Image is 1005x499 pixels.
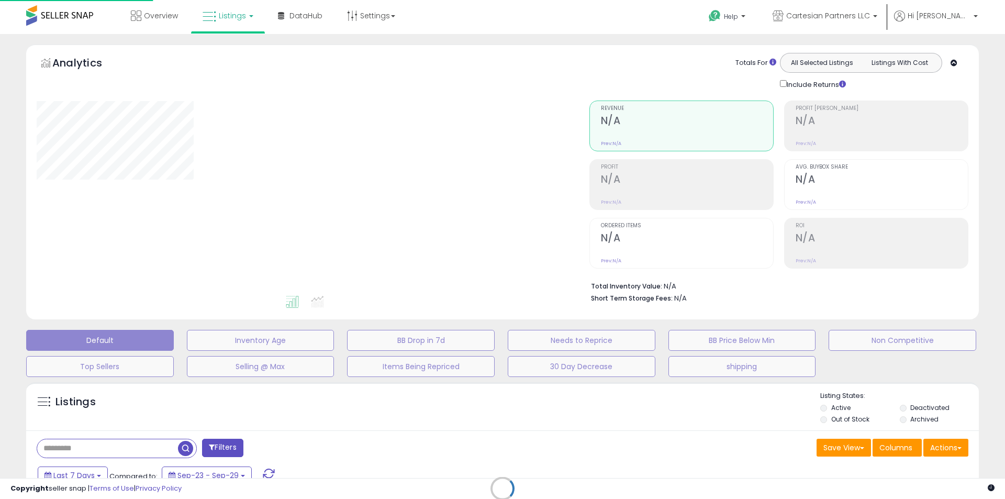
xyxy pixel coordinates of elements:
[796,106,968,112] span: Profit [PERSON_NAME]
[796,140,816,147] small: Prev: N/A
[668,330,816,351] button: BB Price Below Min
[26,330,174,351] button: Default
[674,293,687,303] span: N/A
[796,223,968,229] span: ROI
[601,232,773,246] h2: N/A
[187,330,334,351] button: Inventory Age
[601,140,621,147] small: Prev: N/A
[508,330,655,351] button: Needs to Reprice
[796,258,816,264] small: Prev: N/A
[700,2,756,34] a: Help
[772,78,858,90] div: Include Returns
[26,356,174,377] button: Top Sellers
[668,356,816,377] button: shipping
[219,10,246,21] span: Listings
[10,484,182,494] div: seller snap | |
[796,164,968,170] span: Avg. Buybox Share
[796,199,816,205] small: Prev: N/A
[601,223,773,229] span: Ordered Items
[591,282,662,291] b: Total Inventory Value:
[724,12,738,21] span: Help
[601,164,773,170] span: Profit
[601,173,773,187] h2: N/A
[187,356,334,377] button: Selling @ Max
[908,10,970,21] span: Hi [PERSON_NAME]
[894,10,978,34] a: Hi [PERSON_NAME]
[601,258,621,264] small: Prev: N/A
[796,173,968,187] h2: N/A
[289,10,322,21] span: DataHub
[347,330,495,351] button: BB Drop in 7d
[735,58,776,68] div: Totals For
[708,9,721,23] i: Get Help
[796,232,968,246] h2: N/A
[601,115,773,129] h2: N/A
[796,115,968,129] h2: N/A
[347,356,495,377] button: Items Being Repriced
[144,10,178,21] span: Overview
[783,56,861,70] button: All Selected Listings
[601,199,621,205] small: Prev: N/A
[601,106,773,112] span: Revenue
[52,56,122,73] h5: Analytics
[591,279,961,292] li: N/A
[591,294,673,303] b: Short Term Storage Fees:
[829,330,976,351] button: Non Competitive
[861,56,939,70] button: Listings With Cost
[508,356,655,377] button: 30 Day Decrease
[786,10,870,21] span: Cartesian Partners LLC
[10,483,49,493] strong: Copyright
